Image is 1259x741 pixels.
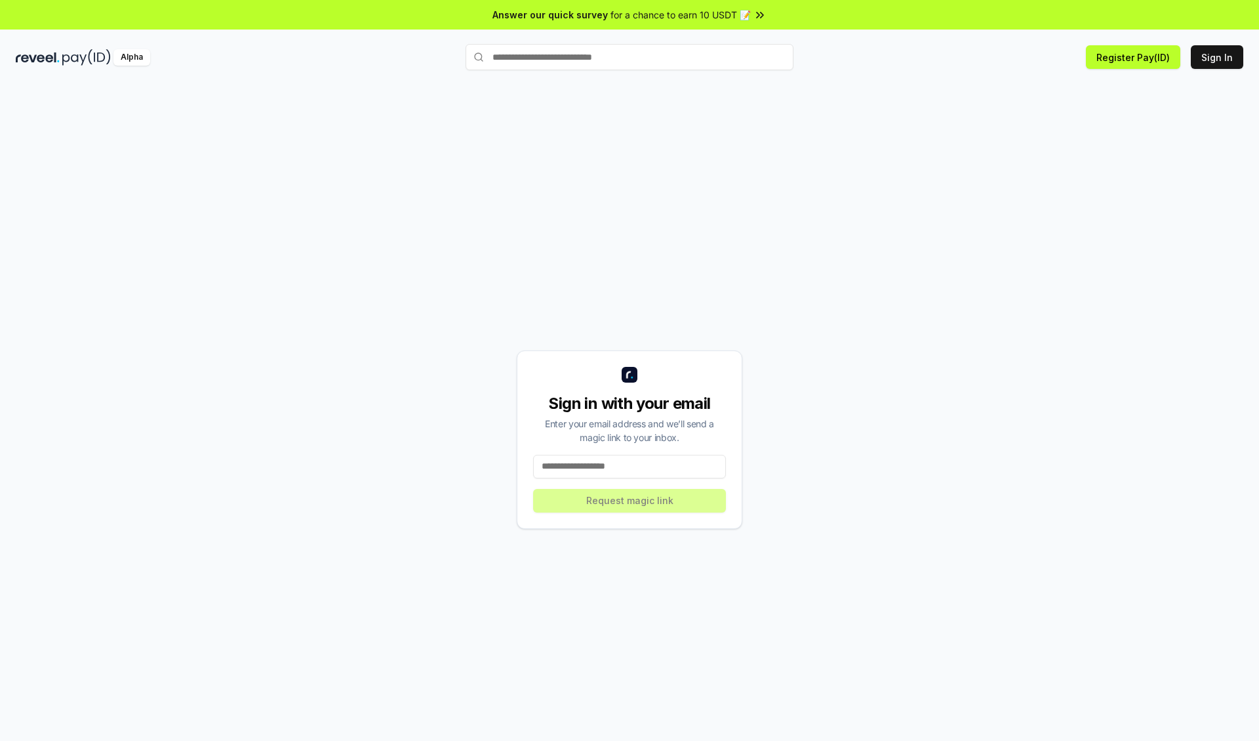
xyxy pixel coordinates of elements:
div: Alpha [113,49,150,66]
button: Sign In [1191,45,1243,69]
img: reveel_dark [16,49,60,66]
div: Sign in with your email [533,393,726,414]
span: for a chance to earn 10 USDT 📝 [610,8,751,22]
img: logo_small [622,367,637,383]
span: Answer our quick survey [492,8,608,22]
button: Register Pay(ID) [1086,45,1180,69]
img: pay_id [62,49,111,66]
div: Enter your email address and we’ll send a magic link to your inbox. [533,417,726,444]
